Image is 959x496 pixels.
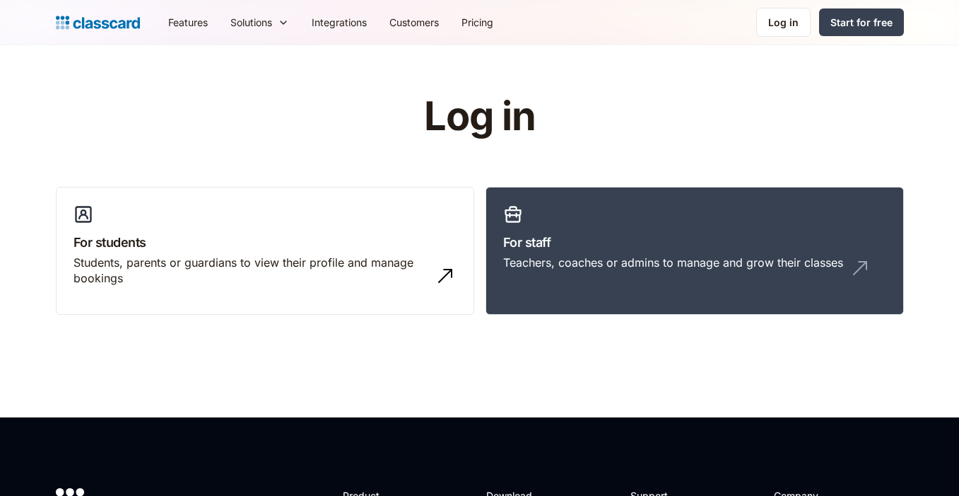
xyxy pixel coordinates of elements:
div: Solutions [230,15,272,30]
h3: For staff [503,233,886,252]
a: Start for free [819,8,904,36]
a: Features [157,6,219,38]
div: Log in [768,15,799,30]
a: Customers [378,6,450,38]
a: For staffTeachers, coaches or admins to manage and grow their classes [486,187,904,316]
a: Log in [756,8,811,37]
a: Integrations [300,6,378,38]
h3: For students [73,233,457,252]
a: For studentsStudents, parents or guardians to view their profile and manage bookings [56,187,474,316]
div: Start for free [830,15,893,30]
a: Pricing [450,6,505,38]
div: Students, parents or guardians to view their profile and manage bookings [73,255,428,287]
a: home [56,13,140,33]
div: Solutions [219,6,300,38]
div: Teachers, coaches or admins to manage and grow their classes [503,255,843,270]
h1: Log in [255,95,704,139]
